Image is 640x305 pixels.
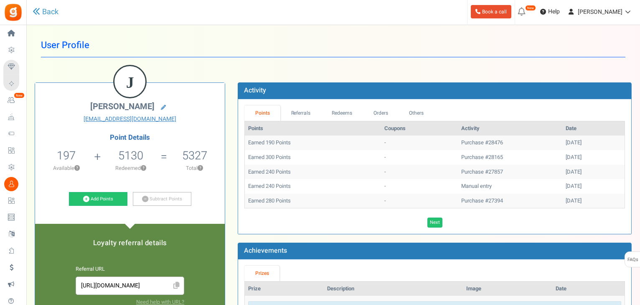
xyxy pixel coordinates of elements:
[244,266,279,281] a: Prizes
[74,166,80,171] button: ?
[141,166,146,171] button: ?
[324,282,463,296] th: Description
[102,164,160,172] p: Redeemed
[57,147,76,164] span: 197
[458,165,562,179] td: Purchase #27857
[280,105,321,121] a: Referrals
[566,197,621,205] div: [DATE]
[321,105,363,121] a: Redeems
[43,239,216,247] h5: Loyalty referral details
[114,66,145,99] figcaption: J
[458,121,562,136] th: Activity
[133,192,191,206] a: Subtract Points
[244,85,266,95] b: Activity
[552,282,625,296] th: Date
[471,5,511,18] a: Book a call
[41,115,218,123] a: [EMAIL_ADDRESS][DOMAIN_NAME]
[198,166,203,171] button: ?
[35,134,225,141] h4: Point Details
[381,136,458,150] td: -
[182,149,207,162] h5: 5327
[3,93,23,108] a: New
[381,165,458,179] td: -
[566,154,621,161] div: [DATE]
[381,179,458,194] td: -
[245,179,381,194] td: Earned 240 Points
[399,105,434,121] a: Others
[363,105,399,121] a: Orders
[244,105,280,121] a: Points
[39,164,93,172] p: Available
[546,8,560,16] span: Help
[170,279,183,293] span: Click to Copy
[168,164,221,172] p: Total
[525,5,536,11] em: New
[41,33,625,57] h1: User Profile
[566,139,621,147] div: [DATE]
[463,282,552,296] th: Image
[566,168,621,176] div: [DATE]
[381,121,458,136] th: Coupons
[76,267,184,272] h6: Referral URL
[14,92,25,98] em: New
[461,182,492,190] span: Manual entry
[244,246,287,256] b: Achievements
[427,218,442,228] a: Next
[381,150,458,165] td: -
[245,121,381,136] th: Points
[90,100,155,113] span: [PERSON_NAME]
[562,121,625,136] th: Date
[627,252,638,268] span: FAQs
[245,136,381,150] td: Earned 190 Points
[245,165,381,179] td: Earned 240 Points
[118,149,143,162] h5: 5130
[4,3,23,22] img: Gratisfaction
[245,150,381,165] td: Earned 300 Points
[578,8,622,16] span: [PERSON_NAME]
[381,194,458,208] td: -
[537,5,563,18] a: Help
[245,282,324,296] th: Prize
[458,136,562,150] td: Purchase #28476
[245,194,381,208] td: Earned 280 Points
[69,192,127,206] a: Add Points
[458,194,562,208] td: Purchase #27394
[566,182,621,190] div: [DATE]
[458,150,562,165] td: Purchase #28165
